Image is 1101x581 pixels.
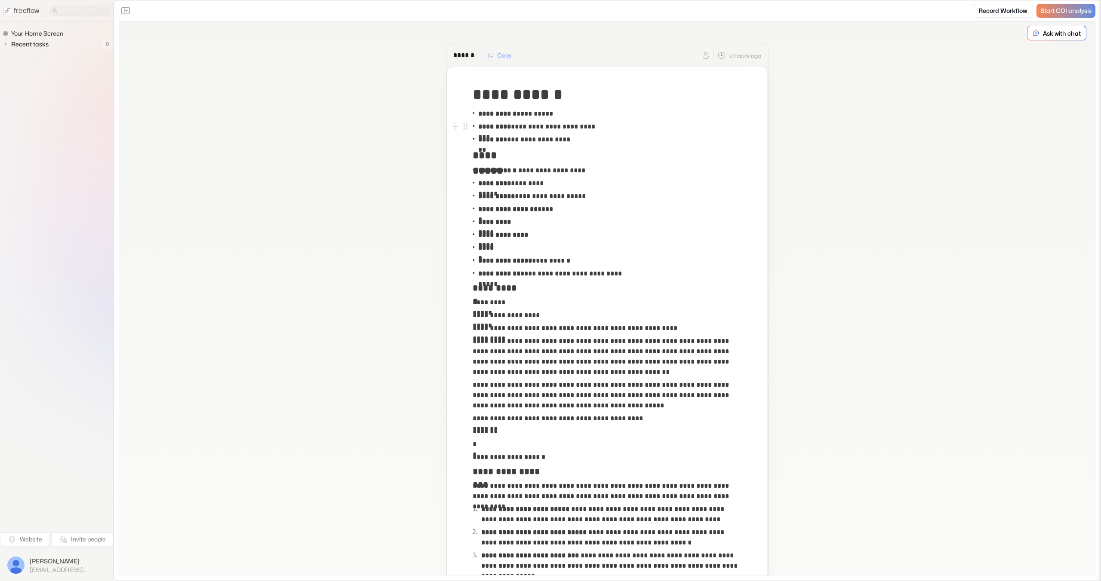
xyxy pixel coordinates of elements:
a: Record Workflow [973,4,1033,18]
span: 0 [101,39,113,50]
span: [EMAIL_ADDRESS][DOMAIN_NAME] [30,566,106,574]
p: 2 hours ago [729,51,761,60]
button: [PERSON_NAME][EMAIL_ADDRESS][DOMAIN_NAME] [5,554,108,576]
button: Recent tasks [3,39,52,49]
button: Copy [483,49,517,62]
img: profile [7,557,25,574]
span: Recent tasks [9,40,51,49]
p: Ask with chat [1043,29,1081,38]
button: Invite people [51,532,113,546]
span: [PERSON_NAME] [30,557,106,566]
a: freeflow [3,6,40,16]
p: freeflow [14,6,40,16]
span: Your Home Screen [9,29,66,38]
span: Start COI analysis [1040,7,1092,15]
a: Start COI analysis [1036,4,1095,18]
button: Add block [450,122,460,132]
button: Close the sidebar [119,4,132,18]
button: Open block menu [460,122,471,132]
a: Your Home Screen [3,28,67,39]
